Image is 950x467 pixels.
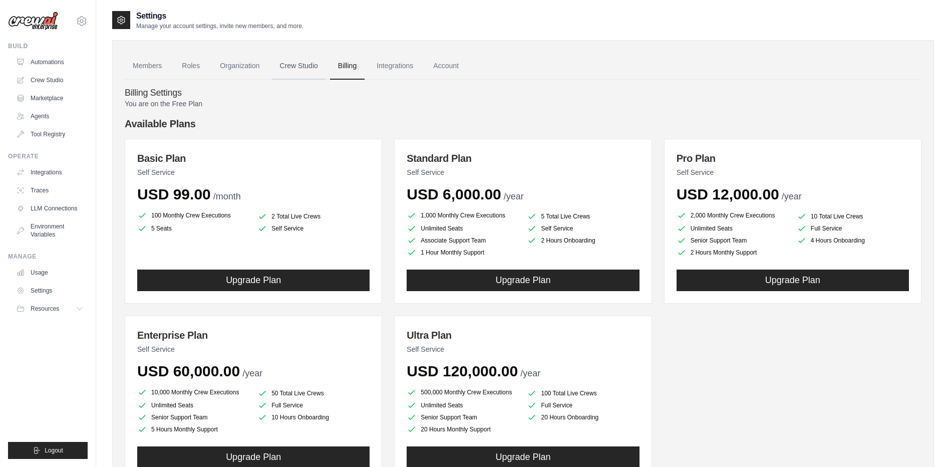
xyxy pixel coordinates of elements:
span: /year [520,368,540,378]
a: Account [425,53,467,80]
li: 500,000 Monthly Crew Executions [407,386,519,398]
span: /year [504,191,524,201]
li: 2 Hours Onboarding [527,236,639,246]
li: 10 Total Live Crews [797,211,909,221]
p: Self Service [407,167,639,177]
div: Manage [8,253,88,261]
a: Usage [12,265,88,281]
a: Integrations [12,164,88,180]
a: Automations [12,54,88,70]
a: Marketplace [12,90,88,106]
span: /year [782,191,802,201]
a: Environment Variables [12,218,88,243]
p: Self Service [137,344,370,354]
li: 2 Total Live Crews [257,211,370,221]
li: Full Service [797,223,909,233]
a: Settings [12,283,88,299]
li: 10 Hours Onboarding [257,412,370,422]
span: Resources [31,305,59,313]
button: Resources [12,301,88,317]
li: 100 Monthly Crew Executions [137,209,249,221]
h3: Pro Plan [677,151,909,165]
a: Traces [12,182,88,198]
span: Logout [45,446,63,454]
li: 2 Hours Monthly Support [677,248,789,258]
li: Senior Support Team [677,236,789,246]
li: Unlimited Seats [677,223,789,233]
a: Agents [12,108,88,124]
h4: Available Plans [125,117,921,131]
a: Crew Studio [272,53,326,80]
h4: Billing Settings [125,88,921,99]
span: USD 120,000.00 [407,363,518,379]
a: Crew Studio [12,72,88,88]
li: 10,000 Monthly Crew Executions [137,386,249,398]
li: 100 Total Live Crews [527,388,639,398]
li: Associate Support Team [407,236,519,246]
li: 20 Hours Onboarding [527,412,639,422]
a: Tool Registry [12,126,88,142]
li: Senior Support Team [137,412,249,422]
li: 1 Hour Monthly Support [407,248,519,258]
li: Self Service [257,223,370,233]
span: /year [242,368,262,378]
li: 5 Hours Monthly Support [137,424,249,434]
p: Self Service [137,167,370,177]
p: You are on the Free Plan [125,99,921,109]
li: 1,000 Monthly Crew Executions [407,209,519,221]
a: Roles [174,53,208,80]
li: 2,000 Monthly Crew Executions [677,209,789,221]
h3: Basic Plan [137,151,370,165]
button: Logout [8,442,88,459]
span: USD 6,000.00 [407,186,501,202]
p: Self Service [407,344,639,354]
span: USD 99.00 [137,186,211,202]
li: Full Service [527,400,639,410]
li: Self Service [527,223,639,233]
li: 20 Hours Monthly Support [407,424,519,434]
a: Members [125,53,170,80]
li: Full Service [257,400,370,410]
a: Billing [330,53,365,80]
li: 5 Seats [137,223,249,233]
li: Senior Support Team [407,412,519,422]
button: Upgrade Plan [407,270,639,291]
h3: Enterprise Plan [137,328,370,342]
div: Build [8,42,88,50]
li: Unlimited Seats [407,400,519,410]
span: /month [213,191,241,201]
p: Self Service [677,167,909,177]
h3: Ultra Plan [407,328,639,342]
li: 5 Total Live Crews [527,211,639,221]
li: Unlimited Seats [137,400,249,410]
span: USD 12,000.00 [677,186,779,202]
h2: Settings [136,10,303,22]
p: Manage your account settings, invite new members, and more. [136,22,303,30]
div: Operate [8,152,88,160]
li: Unlimited Seats [407,223,519,233]
h3: Standard Plan [407,151,639,165]
a: Integrations [369,53,421,80]
a: LLM Connections [12,200,88,216]
li: 50 Total Live Crews [257,388,370,398]
li: 4 Hours Onboarding [797,236,909,246]
button: Upgrade Plan [677,270,909,291]
img: Logo [8,12,58,31]
a: Organization [212,53,267,80]
button: Upgrade Plan [137,270,370,291]
span: USD 60,000.00 [137,363,240,379]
